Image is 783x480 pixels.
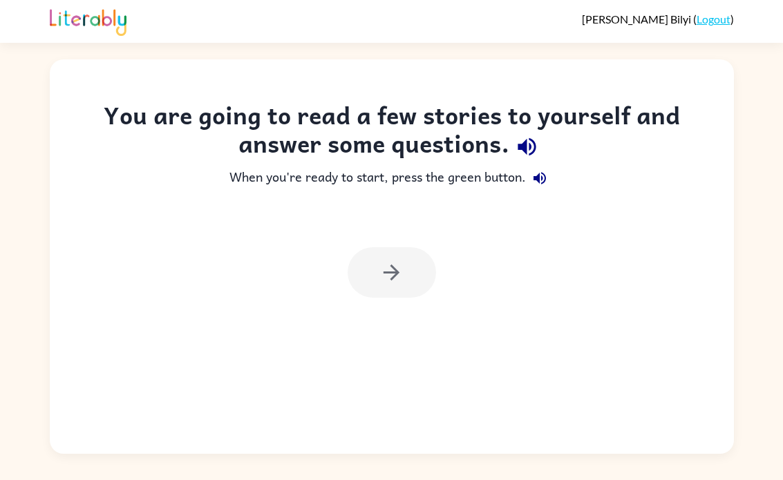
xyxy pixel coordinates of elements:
a: Logout [697,12,730,26]
div: You are going to read a few stories to yourself and answer some questions. [77,101,706,164]
img: Literably [50,6,126,36]
span: [PERSON_NAME] Bilyi [582,12,693,26]
div: When you're ready to start, press the green button. [77,164,706,192]
div: ( ) [582,12,734,26]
